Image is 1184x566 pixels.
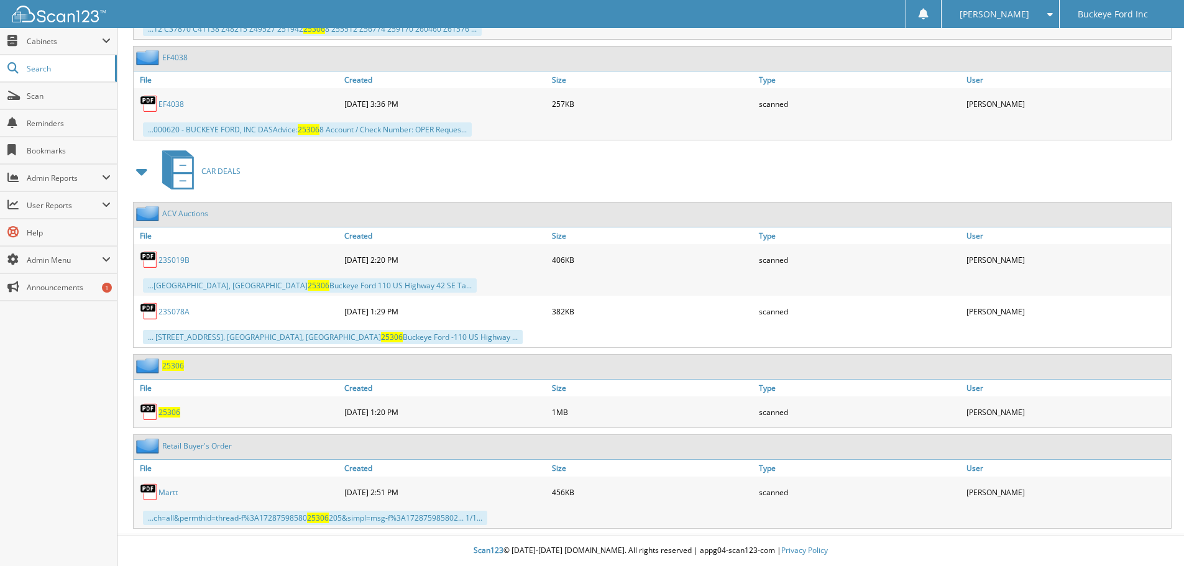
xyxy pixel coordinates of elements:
span: Reminders [27,118,111,129]
a: Created [341,71,549,88]
img: folder2.png [136,206,162,221]
a: Retail Buyer's Order [162,440,232,451]
iframe: Chat Widget [1122,506,1184,566]
a: Type [756,460,963,477]
a: 25306 [158,407,180,418]
span: 25306 [381,332,403,342]
span: Cabinets [27,36,102,47]
span: 25306 [307,513,329,523]
a: User [963,460,1171,477]
a: Type [756,380,963,396]
div: scanned [756,480,963,504]
div: [PERSON_NAME] [963,247,1171,272]
a: Martt [158,487,178,498]
a: File [134,380,341,396]
div: scanned [756,247,963,272]
a: Size [549,460,756,477]
img: folder2.png [136,358,162,373]
div: ...12 C37870 C41138 Z48215 Z49527 251942 8 255512 Z56774 259170 260460 Z61576 ... [143,22,482,36]
a: File [134,460,341,477]
span: 25306 [298,124,319,135]
div: 406KB [549,247,756,272]
span: Bookmarks [27,145,111,156]
div: © [DATE]-[DATE] [DOMAIN_NAME]. All rights reserved | appg04-scan123-com | [117,536,1184,566]
div: ... [STREET_ADDRESS]. [GEOGRAPHIC_DATA], [GEOGRAPHIC_DATA] Buckeye Ford -110 US Highway ... [143,330,523,344]
img: PDF.png [140,302,158,321]
span: Admin Reports [27,173,102,183]
a: 25306 [162,360,184,371]
div: scanned [756,399,963,424]
span: Search [27,63,109,74]
a: Privacy Policy [781,545,828,555]
a: 23S019B [158,255,190,265]
a: Created [341,227,549,244]
a: Type [756,227,963,244]
div: [PERSON_NAME] [963,480,1171,504]
a: User [963,227,1171,244]
a: Size [549,227,756,244]
div: ...000620 - BUCKEYE FORD, INC DASAdvice: 8 Account / Check Number: OPER Reques... [143,122,472,137]
a: EF4038 [162,52,188,63]
img: PDF.png [140,483,158,501]
div: 1MB [549,399,756,424]
span: [PERSON_NAME] [960,11,1029,18]
div: [PERSON_NAME] [963,91,1171,116]
a: Created [341,460,549,477]
a: User [963,71,1171,88]
div: [DATE] 2:51 PM [341,480,549,504]
a: EF4038 [158,99,184,109]
span: Admin Menu [27,255,102,265]
div: ...[GEOGRAPHIC_DATA], [GEOGRAPHIC_DATA] Buckeye Ford 110 US Highway 42 SE Ta... [143,278,477,293]
img: folder2.png [136,50,162,65]
span: Scan [27,91,111,101]
div: 456KB [549,480,756,504]
div: 1 [102,283,112,293]
a: ACV Auctions [162,208,208,219]
a: File [134,71,341,88]
span: Scan123 [474,545,503,555]
div: ...ch=all&permthid=thread-f%3A17287598580 205&simpl=msg-f%3A172875985802... 1/1... [143,511,487,525]
span: 25306 [308,280,329,291]
img: PDF.png [140,403,158,421]
div: [PERSON_NAME] [963,399,1171,424]
div: 382KB [549,299,756,324]
a: Type [756,71,963,88]
a: Size [549,71,756,88]
a: 23S078A [158,306,190,317]
a: Size [549,380,756,396]
img: PDF.png [140,250,158,269]
img: PDF.png [140,94,158,113]
div: [PERSON_NAME] [963,299,1171,324]
img: scan123-logo-white.svg [12,6,106,22]
span: Announcements [27,282,111,293]
div: scanned [756,299,963,324]
span: 25306 [303,24,325,34]
a: Created [341,380,549,396]
div: 257KB [549,91,756,116]
a: User [963,380,1171,396]
img: folder2.png [136,438,162,454]
a: CAR DEALS [155,147,241,196]
div: [DATE] 3:36 PM [341,91,549,116]
span: CAR DEALS [201,166,241,176]
div: scanned [756,91,963,116]
div: [DATE] 1:20 PM [341,399,549,424]
span: Buckeye Ford Inc [1078,11,1148,18]
div: [DATE] 1:29 PM [341,299,549,324]
div: [DATE] 2:20 PM [341,247,549,272]
span: Help [27,227,111,238]
a: File [134,227,341,244]
span: User Reports [27,200,102,211]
